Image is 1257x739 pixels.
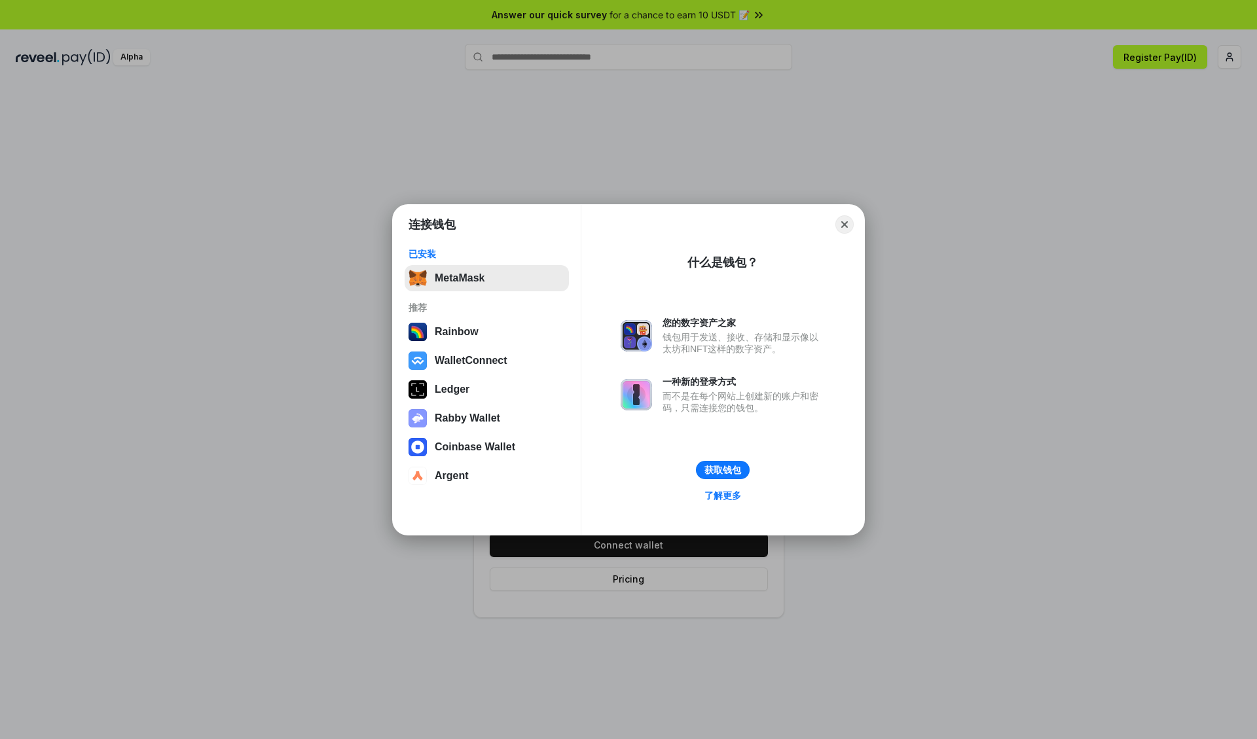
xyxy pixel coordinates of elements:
[409,217,456,232] h1: 连接钱包
[704,490,741,501] div: 了解更多
[405,376,569,403] button: Ledger
[687,255,758,270] div: 什么是钱包？
[435,355,507,367] div: WalletConnect
[663,331,825,355] div: 钱包用于发送、接收、存储和显示像以太坊和NFT这样的数字资产。
[435,441,515,453] div: Coinbase Wallet
[405,265,569,291] button: MetaMask
[409,380,427,399] img: svg+xml,%3Csvg%20xmlns%3D%22http%3A%2F%2Fwww.w3.org%2F2000%2Fsvg%22%20width%3D%2228%22%20height%3...
[697,487,749,504] a: 了解更多
[409,438,427,456] img: svg+xml,%3Csvg%20width%3D%2228%22%20height%3D%2228%22%20viewBox%3D%220%200%2028%2028%22%20fill%3D...
[663,376,825,388] div: 一种新的登录方式
[696,461,750,479] button: 获取钱包
[409,269,427,287] img: svg+xml,%3Csvg%20fill%3D%22none%22%20height%3D%2233%22%20viewBox%3D%220%200%2035%2033%22%20width%...
[663,390,825,414] div: 而不是在每个网站上创建新的账户和密码，只需连接您的钱包。
[435,272,484,284] div: MetaMask
[405,348,569,374] button: WalletConnect
[435,326,479,338] div: Rainbow
[409,351,427,370] img: svg+xml,%3Csvg%20width%3D%2228%22%20height%3D%2228%22%20viewBox%3D%220%200%2028%2028%22%20fill%3D...
[409,302,565,314] div: 推荐
[409,409,427,427] img: svg+xml,%3Csvg%20xmlns%3D%22http%3A%2F%2Fwww.w3.org%2F2000%2Fsvg%22%20fill%3D%22none%22%20viewBox...
[435,384,469,395] div: Ledger
[621,320,652,351] img: svg+xml,%3Csvg%20xmlns%3D%22http%3A%2F%2Fwww.w3.org%2F2000%2Fsvg%22%20fill%3D%22none%22%20viewBox...
[621,379,652,410] img: svg+xml,%3Csvg%20xmlns%3D%22http%3A%2F%2Fwww.w3.org%2F2000%2Fsvg%22%20fill%3D%22none%22%20viewBox...
[405,434,569,460] button: Coinbase Wallet
[704,464,741,476] div: 获取钱包
[405,319,569,345] button: Rainbow
[435,412,500,424] div: Rabby Wallet
[405,405,569,431] button: Rabby Wallet
[835,215,854,234] button: Close
[409,467,427,485] img: svg+xml,%3Csvg%20width%3D%2228%22%20height%3D%2228%22%20viewBox%3D%220%200%2028%2028%22%20fill%3D...
[663,317,825,329] div: 您的数字资产之家
[409,248,565,260] div: 已安装
[405,463,569,489] button: Argent
[409,323,427,341] img: svg+xml,%3Csvg%20width%3D%22120%22%20height%3D%22120%22%20viewBox%3D%220%200%20120%20120%22%20fil...
[435,470,469,482] div: Argent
